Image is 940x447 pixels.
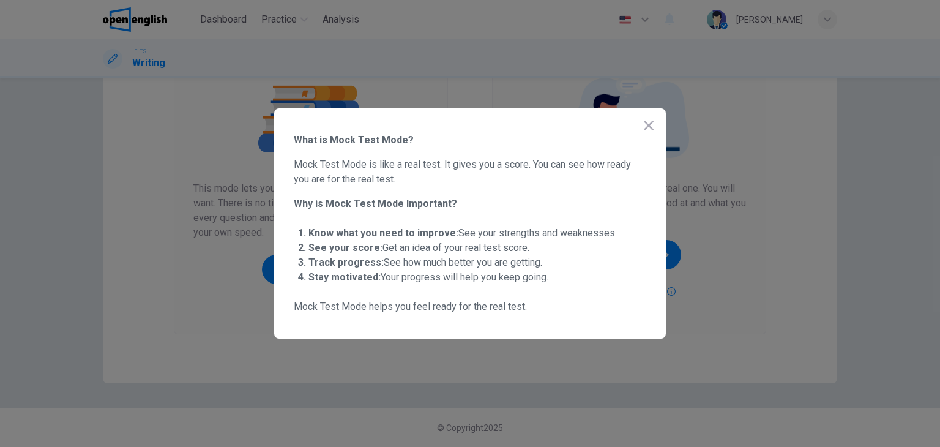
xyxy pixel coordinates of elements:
span: Get an idea of your real test score. [308,242,529,254]
span: Your progress will help you keep going. [308,271,548,283]
strong: Track progress: [308,257,384,268]
span: Mock Test Mode helps you feel ready for the real test. [294,299,646,314]
span: See your strengths and weaknesses [308,227,615,239]
strong: See your score: [308,242,382,254]
span: What is Mock Test Mode? [294,133,646,148]
strong: Stay motivated: [308,271,381,283]
span: Why is Mock Test Mode Important? [294,197,646,211]
strong: Know what you need to improve: [308,227,458,239]
span: Mock Test Mode is like a real test. It gives you a score. You can see how ready you are for the r... [294,157,646,187]
span: See how much better you are getting. [308,257,542,268]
